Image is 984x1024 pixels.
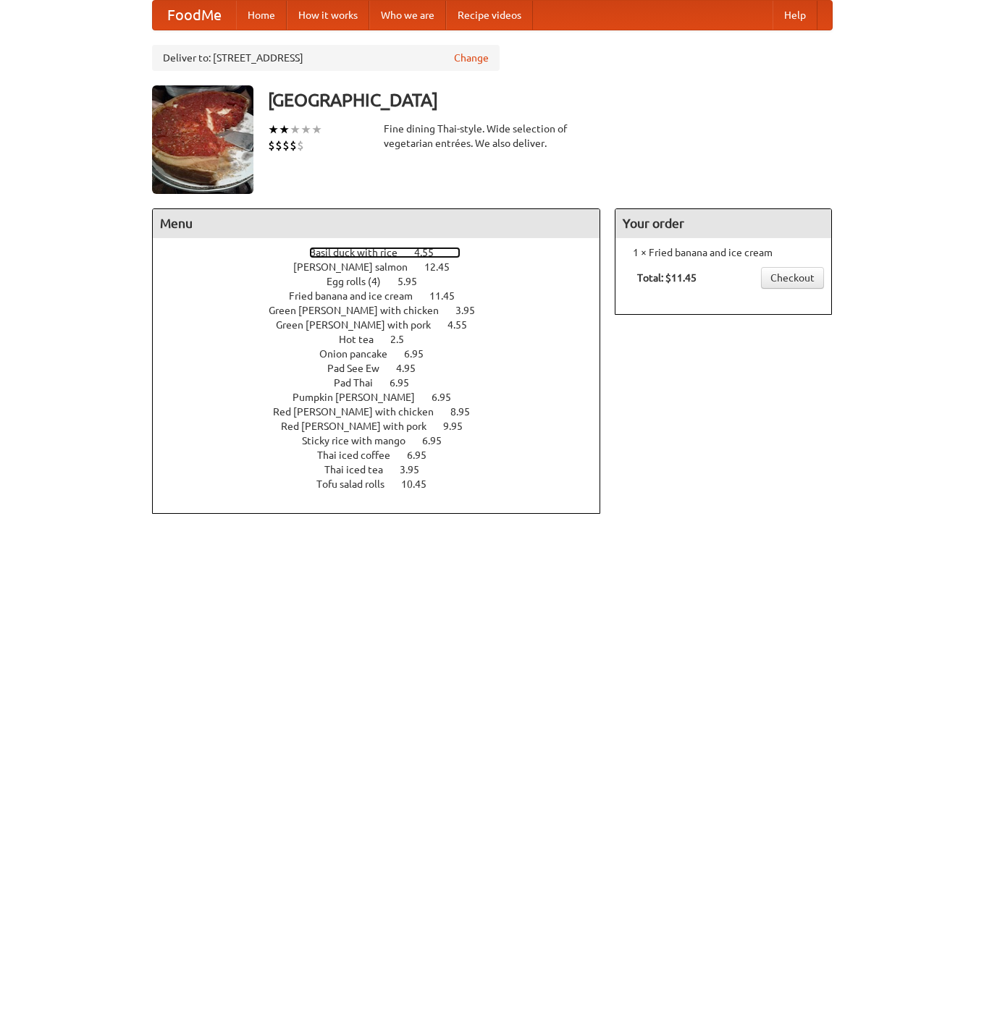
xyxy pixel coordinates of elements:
span: Pad Thai [334,377,387,389]
h4: Your order [615,209,831,238]
a: Hot tea 2.5 [339,334,431,345]
span: 6.95 [432,392,466,403]
span: 3.95 [455,305,489,316]
a: Fried banana and ice cream 11.45 [289,290,482,302]
li: $ [297,137,304,153]
a: Sticky rice with mango 6.95 [302,435,468,447]
span: 10.45 [401,478,441,490]
a: Thai iced tea 3.95 [324,464,446,475]
span: Red [PERSON_NAME] with pork [281,420,441,432]
span: 3.95 [400,464,434,475]
a: Basil duck with rice 4.55 [309,247,461,258]
span: Onion pancake [319,348,402,360]
span: 6.95 [407,449,441,461]
a: Recipe videos [446,1,533,30]
span: Tofu salad rolls [316,478,399,490]
span: 5.95 [398,276,432,287]
a: Pad Thai 6.95 [334,377,436,389]
li: $ [290,137,297,153]
a: Help [773,1,817,30]
img: angular.jpg [152,85,253,194]
a: How it works [287,1,369,30]
a: Onion pancake 6.95 [319,348,450,360]
li: 1 × Fried banana and ice cream [623,245,824,260]
div: Fine dining Thai-style. Wide selection of vegetarian entrées. We also deliver. [384,122,601,151]
span: Green [PERSON_NAME] with pork [276,319,445,331]
span: 8.95 [450,406,484,418]
a: Pad See Ew 4.95 [327,363,442,374]
span: Fried banana and ice cream [289,290,427,302]
h3: [GEOGRAPHIC_DATA] [268,85,833,114]
li: $ [268,137,275,153]
span: [PERSON_NAME] salmon [293,261,422,273]
span: Basil duck with rice [309,247,412,258]
span: Thai iced tea [324,464,398,475]
span: 6.95 [422,435,456,447]
a: Thai iced coffee 6.95 [317,449,453,461]
a: FoodMe [153,1,236,30]
a: Egg rolls (4) 5.95 [327,276,444,287]
span: Egg rolls (4) [327,276,395,287]
span: Red [PERSON_NAME] with chicken [273,406,448,418]
a: Who we are [369,1,446,30]
li: ★ [268,122,279,137]
li: ★ [300,122,311,137]
a: Pumpkin [PERSON_NAME] 6.95 [293,392,478,403]
span: Hot tea [339,334,388,345]
span: 4.55 [447,319,482,331]
span: Thai iced coffee [317,449,405,461]
a: Red [PERSON_NAME] with pork 9.95 [281,420,489,432]
span: Pumpkin [PERSON_NAME] [293,392,429,403]
li: ★ [311,122,322,137]
b: Total: $11.45 [637,272,697,284]
li: $ [275,137,282,153]
span: 12.45 [424,261,464,273]
li: $ [282,137,290,153]
span: 9.95 [443,420,477,432]
span: Green [PERSON_NAME] with chicken [269,305,453,316]
a: Red [PERSON_NAME] with chicken 8.95 [273,406,497,418]
span: 2.5 [390,334,419,345]
span: 4.95 [396,363,430,374]
span: Pad See Ew [327,363,394,374]
a: Home [236,1,287,30]
a: Green [PERSON_NAME] with pork 4.55 [276,319,494,331]
a: [PERSON_NAME] salmon 12.45 [293,261,476,273]
a: Tofu salad rolls 10.45 [316,478,453,490]
a: Change [454,51,489,65]
a: Checkout [761,267,824,289]
li: ★ [290,122,300,137]
span: 6.95 [390,377,424,389]
span: 11.45 [429,290,469,302]
span: 4.55 [414,247,448,258]
h4: Menu [153,209,600,238]
span: 6.95 [404,348,438,360]
span: Sticky rice with mango [302,435,420,447]
li: ★ [279,122,290,137]
div: Deliver to: [STREET_ADDRESS] [152,45,500,71]
a: Green [PERSON_NAME] with chicken 3.95 [269,305,502,316]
